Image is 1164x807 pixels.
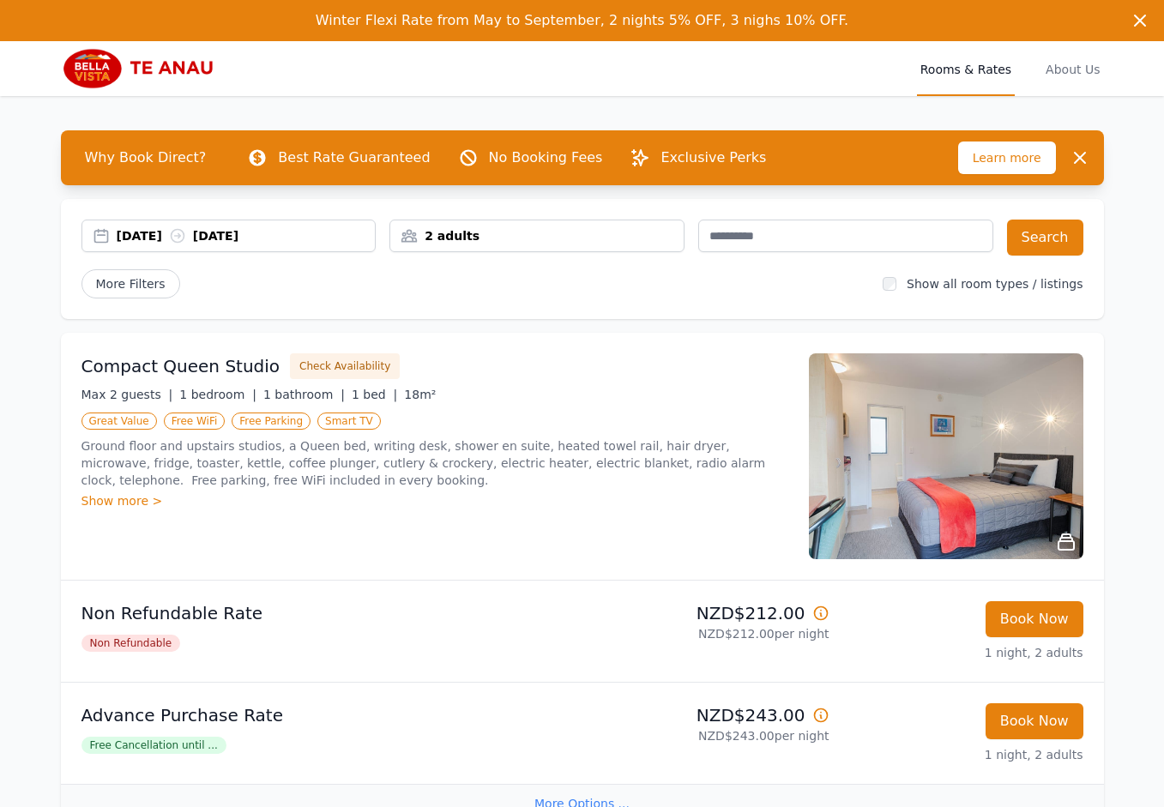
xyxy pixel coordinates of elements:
[61,48,226,89] img: Bella Vista Te Anau
[117,227,376,244] div: [DATE] [DATE]
[290,353,400,379] button: Check Availability
[843,644,1083,661] p: 1 night, 2 adults
[317,413,381,430] span: Smart TV
[81,601,576,625] p: Non Refundable Rate
[352,388,397,401] span: 1 bed |
[81,413,157,430] span: Great Value
[986,601,1083,637] button: Book Now
[986,703,1083,739] button: Book Now
[316,12,848,28] span: Winter Flexi Rate from May to September, 2 nights 5% OFF, 3 nighs 10% OFF.
[589,703,829,727] p: NZD$243.00
[81,354,280,378] h3: Compact Queen Studio
[489,148,603,168] p: No Booking Fees
[263,388,345,401] span: 1 bathroom |
[71,141,220,175] span: Why Book Direct?
[179,388,256,401] span: 1 bedroom |
[589,625,829,642] p: NZD$212.00 per night
[81,737,226,754] span: Free Cancellation until ...
[660,148,766,168] p: Exclusive Perks
[232,413,311,430] span: Free Parking
[843,746,1083,763] p: 1 night, 2 adults
[907,277,1083,291] label: Show all room types / listings
[589,727,829,744] p: NZD$243.00 per night
[81,635,181,652] span: Non Refundable
[390,227,684,244] div: 2 adults
[404,388,436,401] span: 18m²
[81,703,576,727] p: Advance Purchase Rate
[589,601,829,625] p: NZD$212.00
[958,142,1056,174] span: Learn more
[81,492,788,509] div: Show more >
[81,437,788,489] p: Ground floor and upstairs studios, a Queen bed, writing desk, shower en suite, heated towel rail,...
[81,269,180,298] span: More Filters
[278,148,430,168] p: Best Rate Guaranteed
[164,413,226,430] span: Free WiFi
[917,41,1015,96] a: Rooms & Rates
[81,388,173,401] span: Max 2 guests |
[1007,220,1083,256] button: Search
[1042,41,1103,96] a: About Us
